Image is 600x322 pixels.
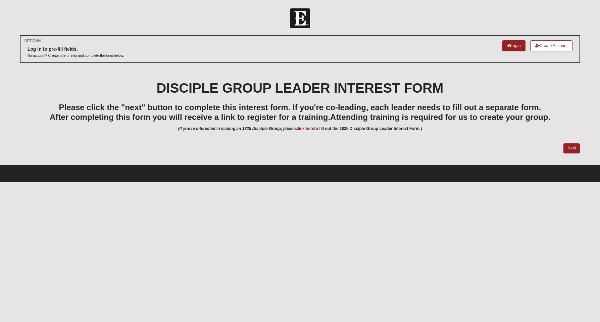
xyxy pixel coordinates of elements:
[296,126,314,131] a: click here
[28,53,124,58] p: No account? Create one or skip and complete the form below.
[563,143,580,153] a: Next
[530,40,573,51] a: Create Account
[20,103,580,122] h3: Please click the "next" button to complete this interest form. If you're co-leading, each leader ...
[290,8,310,28] img: Church of Eleven22 Logo
[502,40,526,51] a: Login
[20,126,580,131] h6: ( , please to fill out the 1825 Disciple Group Leader Interest Form.)
[157,81,444,95] b: DISCIPLE GROUP LEADER INTEREST FORM
[28,46,124,52] h6: Log in to pre-fill fields.
[330,112,550,122] span: Attending training is required for us to create your group.
[24,38,42,43] small: OPTIONAL
[180,126,281,131] i: If you're interested in leading an 1825 Disciple Group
